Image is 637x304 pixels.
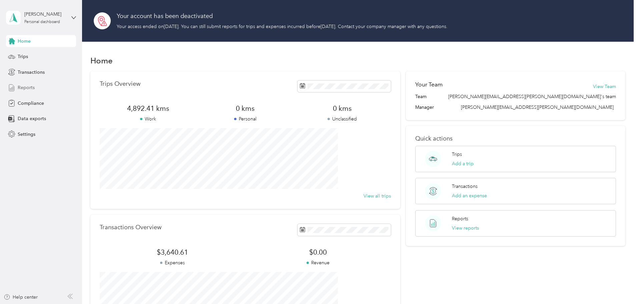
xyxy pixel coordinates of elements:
span: Compliance [18,100,44,107]
span: [PERSON_NAME][EMAIL_ADDRESS][PERSON_NAME][DOMAIN_NAME] [461,104,614,110]
p: Quick actions [415,135,616,142]
span: Team [415,93,427,100]
button: Help center [4,294,38,301]
h2: Your account has been deactivated [117,12,448,21]
p: Revenue [245,259,391,266]
span: Home [18,38,31,45]
span: $0.00 [245,248,391,257]
button: Add a trip [452,160,474,167]
p: Expenses [100,259,245,266]
button: View all trips [364,193,391,200]
span: [PERSON_NAME][EMAIL_ADDRESS][PERSON_NAME][DOMAIN_NAME]'s team [448,93,616,100]
p: Unclassified [294,115,391,122]
h1: Home [90,57,113,64]
p: Personal [197,115,294,122]
p: Transactions [452,183,478,190]
span: Transactions [18,69,45,76]
span: Trips [18,53,28,60]
p: Transactions Overview [100,224,161,231]
div: Personal dashboard [24,20,60,24]
h2: Your Team [415,80,443,89]
span: $3,640.61 [100,248,245,257]
span: 0 kms [197,104,294,113]
button: View reports [452,225,479,232]
span: Reports [18,84,35,91]
span: 4,892.41 kms [100,104,197,113]
div: [PERSON_NAME] [24,11,66,18]
p: Trips Overview [100,80,140,87]
p: Reports [452,215,468,222]
span: 0 kms [294,104,391,113]
span: Manager [415,104,434,111]
button: Add an expense [452,192,487,199]
p: Trips [452,151,462,158]
iframe: Everlance-gr Chat Button Frame [600,267,637,304]
p: Your access ended on [DATE] . You can still submit reports for trips and expenses incurred before... [117,23,448,30]
button: View Team [593,83,616,90]
span: Data exports [18,115,46,122]
span: Settings [18,131,35,138]
p: Work [100,115,197,122]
